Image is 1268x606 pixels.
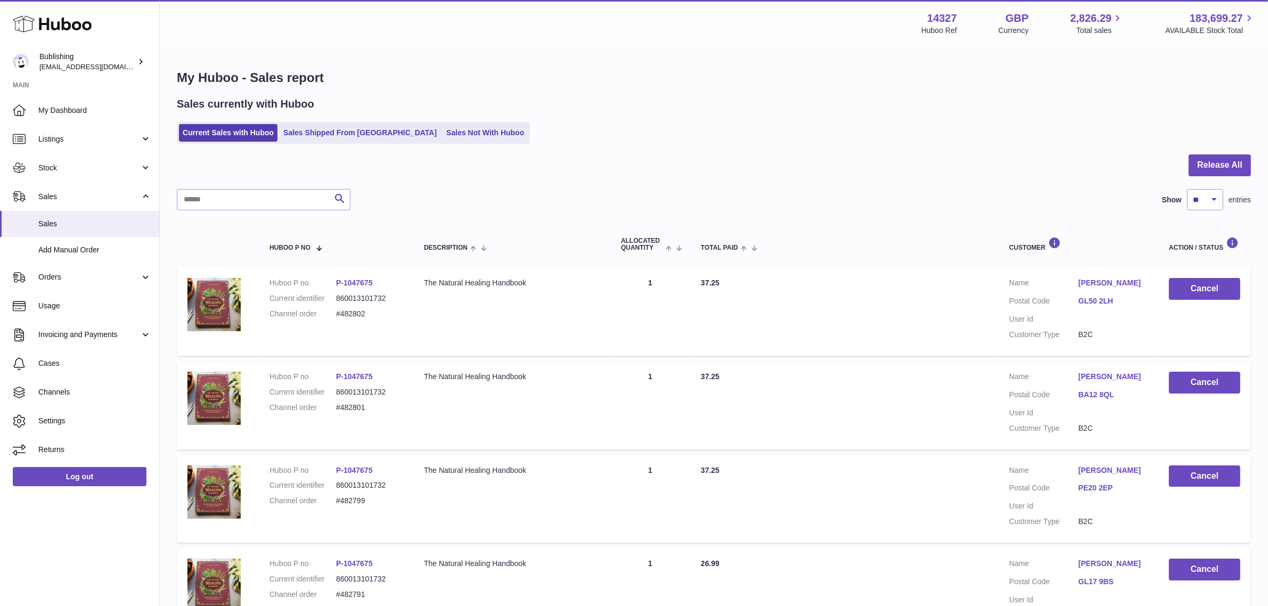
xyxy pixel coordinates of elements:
[921,26,957,36] div: Huboo Ref
[610,455,690,543] td: 1
[336,589,403,600] dd: #482791
[1078,390,1148,400] a: BA12 8QL
[38,245,151,255] span: Add Manual Order
[1009,372,1078,384] dt: Name
[1009,278,1078,291] dt: Name
[269,480,336,490] dt: Current identifier
[1165,26,1255,36] span: AVAILABLE Stock Total
[336,559,373,568] a: P-1047675
[701,279,719,287] span: 37.25
[701,559,719,568] span: 26.99
[443,124,528,142] a: Sales Not With Huboo
[1189,154,1251,176] button: Release All
[927,11,957,26] strong: 14327
[336,496,403,506] dd: #482799
[610,267,690,356] td: 1
[1078,278,1148,288] a: [PERSON_NAME]
[1078,423,1148,433] dd: B2C
[187,278,241,331] img: 1749741825.png
[269,465,336,476] dt: Huboo P no
[424,244,468,251] span: Description
[38,192,140,202] span: Sales
[701,244,738,251] span: Total paid
[1165,11,1255,36] a: 183,699.27 AVAILABLE Stock Total
[177,69,1251,86] h1: My Huboo - Sales report
[38,330,140,340] span: Invoicing and Payments
[38,272,140,282] span: Orders
[1169,559,1240,580] button: Cancel
[13,54,29,70] img: internalAdmin-14327@internal.huboo.com
[1190,11,1243,26] span: 183,699.27
[38,358,151,368] span: Cases
[1078,559,1148,569] a: [PERSON_NAME]
[336,574,403,584] dd: 860013101732
[1169,278,1240,300] button: Cancel
[1009,577,1078,589] dt: Postal Code
[1009,330,1078,340] dt: Customer Type
[269,278,336,288] dt: Huboo P no
[1009,390,1078,403] dt: Postal Code
[38,219,151,229] span: Sales
[1009,423,1078,433] dt: Customer Type
[1078,577,1148,587] a: GL17 9BS
[269,372,336,382] dt: Huboo P no
[38,301,151,311] span: Usage
[701,466,719,474] span: 37.25
[336,372,373,381] a: P-1047675
[39,62,157,71] span: [EMAIL_ADDRESS][DOMAIN_NAME]
[179,124,277,142] a: Current Sales with Huboo
[1169,465,1240,487] button: Cancel
[424,278,600,288] div: The Natural Healing Handbook
[1078,330,1148,340] dd: B2C
[38,416,151,426] span: Settings
[1009,296,1078,309] dt: Postal Code
[177,97,314,111] h2: Sales currently with Huboo
[1009,408,1078,418] dt: User Id
[13,467,146,486] a: Log out
[336,279,373,287] a: P-1047675
[1009,314,1078,324] dt: User Id
[1076,26,1124,36] span: Total sales
[187,465,241,519] img: 1749741825.png
[701,372,719,381] span: 37.25
[1078,517,1148,527] dd: B2C
[1009,517,1078,527] dt: Customer Type
[38,445,151,455] span: Returns
[269,309,336,319] dt: Channel order
[269,387,336,397] dt: Current identifier
[280,124,440,142] a: Sales Shipped From [GEOGRAPHIC_DATA]
[336,309,403,319] dd: #482802
[269,293,336,304] dt: Current identifier
[1070,11,1112,26] span: 2,826.29
[269,559,336,569] dt: Huboo P no
[1070,11,1124,36] a: 2,826.29 Total sales
[610,361,690,449] td: 1
[1078,465,1148,476] a: [PERSON_NAME]
[424,559,600,569] div: The Natural Healing Handbook
[269,403,336,413] dt: Channel order
[269,589,336,600] dt: Channel order
[187,372,241,425] img: 1749741825.png
[424,465,600,476] div: The Natural Healing Handbook
[1009,501,1078,511] dt: User Id
[38,163,140,173] span: Stock
[1009,465,1078,478] dt: Name
[336,387,403,397] dd: 860013101732
[1169,372,1240,394] button: Cancel
[424,372,600,382] div: The Natural Healing Handbook
[999,26,1029,36] div: Currency
[336,293,403,304] dd: 860013101732
[269,574,336,584] dt: Current identifier
[38,387,151,397] span: Channels
[38,134,140,144] span: Listings
[1078,296,1148,306] a: GL50 2LH
[1169,237,1240,251] div: Action / Status
[269,244,310,251] span: Huboo P no
[336,403,403,413] dd: #482801
[336,466,373,474] a: P-1047675
[39,52,135,72] div: Bublishing
[621,238,663,251] span: ALLOCATED Quantity
[1009,237,1148,251] div: Customer
[1229,195,1251,205] span: entries
[1078,372,1148,382] a: [PERSON_NAME]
